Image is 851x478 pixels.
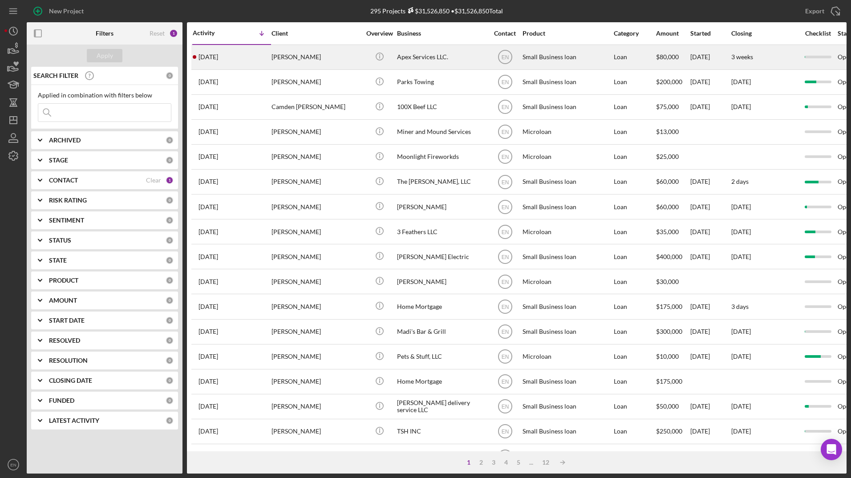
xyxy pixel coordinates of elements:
text: EN [501,354,509,360]
div: [PERSON_NAME] [272,70,361,94]
text: EN [501,279,509,285]
div: 0 [166,336,174,344]
time: [DATE] [731,427,751,435]
div: Microloan [523,220,612,243]
span: $400,000 [656,253,682,260]
div: 0 [166,296,174,304]
span: $300,000 [656,328,682,335]
text: EN [501,79,509,85]
b: SEARCH FILTER [33,72,78,79]
time: [DATE] [731,203,751,211]
div: Small Business loan [523,170,612,194]
div: Open Intercom Messenger [821,439,842,460]
text: EN [501,329,509,335]
div: [PERSON_NAME] [272,295,361,318]
div: Loan [614,395,655,418]
div: Small Business loan [523,320,612,344]
div: [DATE] [690,45,730,69]
div: [PERSON_NAME] [397,270,486,293]
div: 1 [166,176,174,184]
time: 3 days [731,303,749,310]
time: 2 days [731,178,749,185]
b: STATE [49,257,67,264]
div: Loan [614,45,655,69]
div: [PERSON_NAME] [272,145,361,169]
text: EN [501,379,509,385]
button: Apply [87,49,122,62]
div: Loan [614,95,655,119]
button: Export [796,2,847,20]
text: EN [501,229,509,235]
div: Activity [193,29,232,36]
time: 2025-07-21 16:05 [199,353,218,360]
text: EN [501,429,509,435]
text: EN [501,154,509,160]
div: [PERSON_NAME] [272,195,361,219]
b: PRODUCT [49,277,78,284]
div: Moonlight Fireworkds [397,145,486,169]
div: Reset [150,30,165,37]
text: EN [501,179,509,185]
div: Closing [731,30,798,37]
div: 3 Feathers LLC [397,220,486,243]
div: 4 [500,459,512,466]
button: EN [4,456,22,474]
div: Overview [363,30,396,37]
div: [DATE] [690,395,730,418]
time: 2025-08-04 20:46 [199,228,218,235]
div: Miner and Mound Services [397,120,486,144]
time: 2025-08-11 14:24 [199,203,218,211]
div: [PERSON_NAME] delivery service LLC [397,395,486,418]
div: 0 [166,417,174,425]
div: 1 [462,459,475,466]
span: $35,000 [656,228,679,235]
div: 0 [166,316,174,324]
time: 2025-08-04 17:49 [199,253,218,260]
span: $25,000 [656,153,679,160]
div: Loan [614,120,655,144]
b: STATUS [49,237,71,244]
b: RESOLVED [49,337,80,344]
text: EN [501,404,509,410]
div: [PERSON_NAME] [272,445,361,468]
div: Loan [614,345,655,369]
div: [PERSON_NAME] [272,120,361,144]
time: 2025-08-12 02:26 [199,178,218,185]
div: Business [397,30,486,37]
div: [DATE] [690,245,730,268]
div: Small Business loan [523,395,612,418]
div: 0 [166,216,174,224]
div: Microloan [523,120,612,144]
b: SENTIMENT [49,217,84,224]
div: Pets & Stuff, LLC [397,345,486,369]
div: [DATE] [690,345,730,369]
div: [GEOGRAPHIC_DATA] [397,445,486,468]
span: $250,000 [656,427,682,435]
b: LATEST ACTIVITY [49,417,99,424]
div: [PERSON_NAME] [272,370,361,393]
div: [DATE] [690,320,730,344]
div: [DATE] [690,95,730,119]
div: [PERSON_NAME] [272,220,361,243]
b: STAGE [49,157,68,164]
div: 12 [538,459,554,466]
div: 0 [166,377,174,385]
time: 2025-08-12 15:57 [199,153,218,160]
div: [DATE] [690,220,730,243]
span: $50,000 [656,402,679,410]
div: [DATE] [690,70,730,94]
div: Loan [614,220,655,243]
div: [PERSON_NAME] [272,245,361,268]
text: EN [10,462,16,467]
time: [DATE] [731,103,751,110]
div: [DATE] [690,420,730,443]
div: 100X Beef LLC [397,95,486,119]
div: [PERSON_NAME] [397,195,486,219]
time: 2025-08-13 22:16 [199,103,218,110]
span: $200,000 [656,78,682,85]
div: Madi's Bar & Grill [397,320,486,344]
div: [DATE] [690,445,730,468]
div: 2 [475,459,487,466]
div: Microloan [523,345,612,369]
div: Loan [614,320,655,344]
